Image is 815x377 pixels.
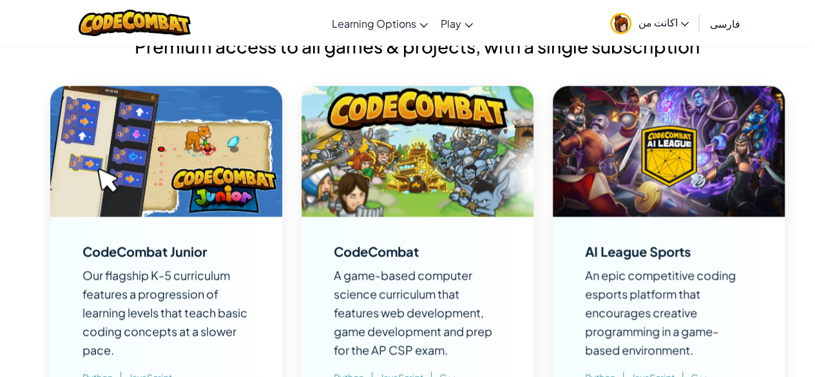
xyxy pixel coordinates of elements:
[334,245,419,258] div: CodeCombat
[82,267,247,357] span: Our flagship K-5 curriculum features a progression of learning levels that teach basic coding con...
[50,33,785,60] h2: Premium access to all games & projects, with a single subscription
[82,245,207,258] div: CodeCombat Junior
[610,13,631,34] img: avatar
[585,245,691,258] div: AI League Sports
[434,6,479,41] a: Play
[553,86,785,217] img: Image to illustrate AI League Sports
[441,17,461,30] span: Play
[703,6,746,41] a: فارسی
[604,3,695,43] a: اکانت من
[334,267,492,357] span: A game-based computer science curriculum that features web development, game development and prep...
[302,86,533,217] img: Image to illustrate CodeCombat
[638,15,689,29] span: اکانت من
[585,267,736,357] span: An epic competitive coding esports platform that encourages creative programming in a game-based ...
[709,17,740,30] span: فارسی
[332,17,416,30] span: Learning Options
[325,6,434,41] a: Learning Options
[50,86,282,217] img: Image to illustrate CodeCombat Junior
[79,10,191,36] img: CodeCombat logo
